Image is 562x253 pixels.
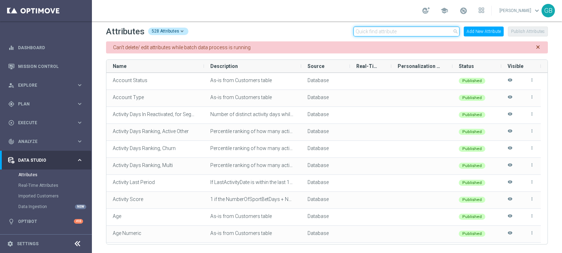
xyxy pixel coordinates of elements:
span: As-is from Customers table [210,213,272,219]
button: Mission Control [8,64,83,69]
button: lightbulb Optibot +10 [8,219,83,224]
div: Type [308,175,344,189]
div: Type [308,73,344,87]
span: 1 if the NumberOfSportBetDays + NumberOfCasinoGameDays + NumberOfLotteryPurchaseDays > 0, 0 other... [210,196,461,202]
span: Database [308,196,329,202]
i: track_changes [8,138,14,145]
i: keyboard_arrow_right [76,119,83,126]
div: Type [308,124,344,138]
i: person_search [8,82,14,88]
span: Activity Days Ranking, Churn [113,145,176,151]
i: Hide attribute [508,162,513,174]
i: Hide attribute [508,145,513,157]
i: play_circle_outline [8,120,14,126]
div: Published [459,231,485,237]
div: Published [459,112,485,118]
button: gps_fixed Plan keyboard_arrow_right [8,101,83,107]
div: Type [308,192,344,206]
span: As-is from Customers table [210,77,272,83]
span: Database [308,179,329,185]
i: Hide attribute [508,94,513,106]
span: Percentile ranking of how many activity days a customer has, for the 'Active Other' Lifecyclestage [210,128,424,134]
i: keyboard_arrow_right [76,82,83,88]
i: Hide attribute [508,128,513,140]
i: keyboard_arrow_right [76,138,83,145]
span: Visible [508,63,523,69]
i: Hide attribute [508,196,513,208]
a: Settings [17,242,39,246]
span: Database [308,111,329,117]
div: Type [308,90,344,104]
a: Attributes [18,172,74,178]
div: Published [459,78,485,84]
div: 528 Attributes [148,28,188,35]
span: Age Numeric [113,230,141,236]
div: Execute [8,120,76,126]
i: more_vert [529,213,534,218]
i: keyboard_arrow_right [76,157,83,163]
span: Name [113,63,127,69]
span: school [440,7,448,15]
i: Hide attribute [508,77,513,89]
span: Activity Score [113,196,143,202]
div: Type [308,107,344,121]
a: [PERSON_NAME]keyboard_arrow_down [499,5,541,16]
span: Database [308,128,329,134]
span: Description [210,63,238,69]
div: play_circle_outline Execute keyboard_arrow_right [8,120,83,126]
button: equalizer Dashboard [8,45,83,51]
div: Type [308,209,344,223]
div: Data Studio [8,157,76,163]
span: Database [308,94,329,100]
p: Can't delete/ edit attributes while batch data process is running [113,44,251,51]
i: Hide attribute [508,111,513,123]
i: more_vert [529,145,534,150]
i: more_vert [529,179,534,184]
h2: Attributes [106,26,145,37]
button: Data Studio keyboard_arrow_right [8,157,83,163]
div: Real-Time Attributes [18,180,91,191]
i: equalizer [8,45,14,51]
span: Analyze [18,139,76,144]
span: Personalization Tag [398,63,440,69]
div: track_changes Analyze keyboard_arrow_right [8,139,83,144]
span: Age [113,213,121,219]
span: Plan [18,102,76,106]
div: Plan [8,101,76,107]
a: Optibot [18,212,74,231]
div: Type [308,141,344,155]
span: Database [308,230,329,236]
div: +10 [74,219,83,224]
i: more_vert [529,230,534,235]
input: Quick find attribute [353,27,459,36]
i: more_vert [529,196,534,201]
i: Hide attribute [508,230,513,242]
span: As-is from Customers table [210,230,272,236]
span: Database [308,213,329,219]
button: Add New Attribute [464,27,504,36]
i: Hide attribute [508,179,513,191]
i: keyboard_arrow_right [76,100,83,107]
span: Source [308,63,324,69]
div: Published [459,129,485,135]
span: Activity Days Ranking, Multi [113,162,173,168]
div: Dashboard [8,38,83,57]
i: more_vert [529,162,534,167]
a: Imported Customers [18,193,74,199]
div: Published [459,214,485,220]
span: Activity Days Ranking, Active Other [113,128,189,134]
span: Status [459,63,474,69]
div: Published [459,163,485,169]
span: Activity Days In Reactivated, for Segmentation Layer [113,111,227,117]
i: lightbulb [8,218,14,225]
div: Optibot [8,212,83,231]
span: As-is from Customers table [210,94,272,100]
div: Analyze [8,138,76,145]
div: Explore [8,82,76,88]
div: Imported Customers [18,191,91,201]
button: person_search Explore keyboard_arrow_right [8,82,83,88]
span: Data Studio [18,158,76,162]
div: Published [459,146,485,152]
